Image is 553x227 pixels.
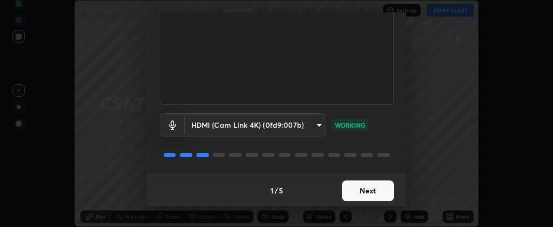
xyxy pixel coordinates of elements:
[185,113,325,137] div: Cam Link 4K (0fd9:007b)
[279,185,283,196] h4: 5
[335,120,365,130] p: WORKING
[342,180,394,201] button: Next
[271,185,274,196] h4: 1
[275,185,278,196] h4: /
